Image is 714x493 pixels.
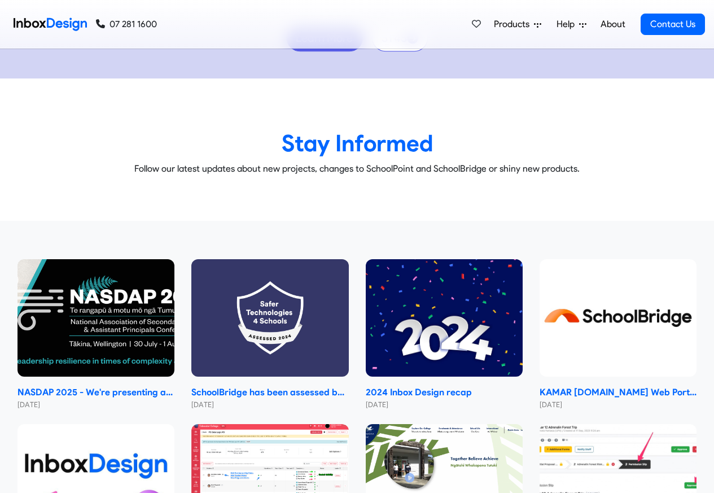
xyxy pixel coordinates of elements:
small: [DATE] [17,399,174,410]
strong: SchoolBridge has been assessed by Safer Technologies 4 Schools (ST4S) [191,386,348,399]
a: NASDAP 2025 - We're presenting about SchoolPoint and SchoolBridge NASDAP 2025 - We're presenting ... [17,259,174,411]
a: Contact Us [641,14,705,35]
strong: KAMAR [DOMAIN_NAME] Web Portal 2024 Changeover [540,386,697,399]
img: NASDAP 2025 - We're presenting about SchoolPoint and SchoolBridge [17,259,174,377]
img: KAMAR school.kiwi Web Portal 2024 Changeover [540,259,697,377]
span: Help [557,18,579,31]
a: Help [552,13,591,36]
heading: Stay Informed [8,129,706,158]
small: [DATE] [540,399,697,410]
img: 2024 Inbox Design recap [366,259,523,377]
a: SchoolBridge has been assessed by Safer Technologies 4 Schools (ST4S) SchoolBridge has been asses... [191,259,348,411]
strong: NASDAP 2025 - We're presenting about SchoolPoint and SchoolBridge [17,386,174,399]
a: 07 281 1600 [96,18,157,31]
a: Products [489,13,546,36]
strong: 2024 Inbox Design recap [366,386,523,399]
a: About [597,13,628,36]
span: Products [494,18,534,31]
a: KAMAR school.kiwi Web Portal 2024 Changeover KAMAR [DOMAIN_NAME] Web Portal 2024 Changeover [DATE] [540,259,697,411]
small: [DATE] [366,399,523,410]
img: SchoolBridge has been assessed by Safer Technologies 4 Schools (ST4S) [191,259,348,377]
a: 2024 Inbox Design recap 2024 Inbox Design recap [DATE] [366,259,523,411]
p: Follow our latest updates about new projects, changes to SchoolPoint and SchoolBridge or shiny ne... [8,162,706,176]
small: [DATE] [191,399,348,410]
